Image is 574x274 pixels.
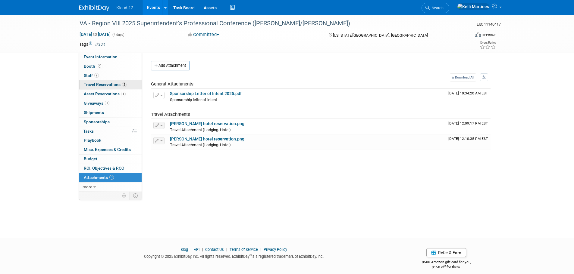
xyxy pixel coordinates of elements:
[112,33,124,37] span: (4 days)
[79,127,142,136] a: Tasks
[225,247,229,252] span: |
[79,155,142,164] a: Budget
[170,121,244,126] a: [PERSON_NAME] hotel reservation.png
[84,73,99,78] span: Staff
[129,192,142,199] td: Toggle Event Tabs
[84,166,124,171] span: ROI, Objectives & ROO
[79,118,142,127] a: Sponsorships
[151,61,190,70] button: Add Attachment
[186,32,221,38] button: Committed
[170,137,244,141] a: [PERSON_NAME] hotel reservation.png
[230,247,258,252] a: Terms of Service
[79,32,111,37] span: [DATE] [DATE]
[79,80,142,89] a: Travel Reservations2
[94,73,99,78] span: 2
[194,247,199,252] a: API
[117,5,133,10] span: Kloud-12
[84,175,114,180] span: Attachments
[448,91,488,95] span: Upload Timestamp
[83,184,92,189] span: more
[398,256,495,269] div: $500 Amazon gift card for you,
[170,143,231,147] span: Travel Attachment (Lodging: Hotel)
[77,18,461,29] div: VA - Region VIII 2025 Superintendent's Professional Conference ([PERSON_NAME]/[PERSON_NAME])
[446,89,491,104] td: Upload Timestamp
[79,252,389,259] div: Copyright © 2025 ExhibitDay, Inc. All rights reserved. ExhibitDay is a registered trademark of Ex...
[430,6,444,10] span: Search
[92,32,98,37] span: to
[79,62,142,71] a: Booth
[264,247,287,252] a: Privacy Policy
[457,3,489,10] img: Kelli Martines
[448,121,488,125] span: Upload Timestamp
[79,53,142,62] a: Event Information
[446,119,491,134] td: Upload Timestamp
[446,134,491,149] td: Upload Timestamp
[79,5,109,11] img: ExhibitDay
[477,22,501,26] span: Event ID: 11140417
[84,54,118,59] span: Event Information
[84,119,110,124] span: Sponsorships
[79,183,142,192] a: more
[79,99,142,108] a: Giveaways1
[84,64,102,69] span: Booth
[79,108,142,117] a: Shipments
[79,164,142,173] a: ROI, Objectives & ROO
[200,247,204,252] span: |
[95,42,105,47] a: Edit
[79,90,142,99] a: Asset Reservations1
[105,101,109,105] span: 1
[84,82,127,87] span: Travel Reservations
[170,91,242,96] a: Sponsorship Letter of Intent 2025.pdf
[79,71,142,80] a: Staff2
[79,41,105,47] td: Tags
[180,247,188,252] a: Blog
[79,136,142,145] a: Playbook
[83,129,94,134] span: Tasks
[205,247,224,252] a: Contact Us
[475,32,481,37] img: Format-Inperson.png
[84,156,97,161] span: Budget
[84,91,126,96] span: Asset Reservations
[398,265,495,270] div: $150 off for them.
[84,138,101,143] span: Playbook
[422,3,449,13] a: Search
[448,137,488,141] span: Upload Timestamp
[97,64,102,68] span: Booth not reserved yet
[170,128,231,132] span: Travel Attachment (Lodging: Hotel)
[482,32,496,37] div: In-Person
[119,192,130,199] td: Personalize Event Tab Strip
[84,110,104,115] span: Shipments
[249,254,252,257] sup: ®
[84,147,131,152] span: Misc. Expenses & Credits
[426,248,466,257] a: Refer & Earn
[170,97,217,102] span: Sponsorship letter of intent
[121,92,126,96] span: 1
[79,173,142,182] a: Attachments3
[333,33,428,38] span: [US_STATE][GEOGRAPHIC_DATA], [GEOGRAPHIC_DATA]
[151,81,193,87] span: General Attachments
[109,175,114,180] span: 3
[259,247,263,252] span: |
[84,101,109,106] span: Giveaways
[189,247,193,252] span: |
[434,31,497,40] div: Event Format
[122,82,127,87] span: 2
[79,145,142,154] a: Misc. Expenses & Credits
[480,41,496,44] div: Event Rating
[151,112,190,117] span: Travel Attachments
[450,73,476,82] a: Download All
